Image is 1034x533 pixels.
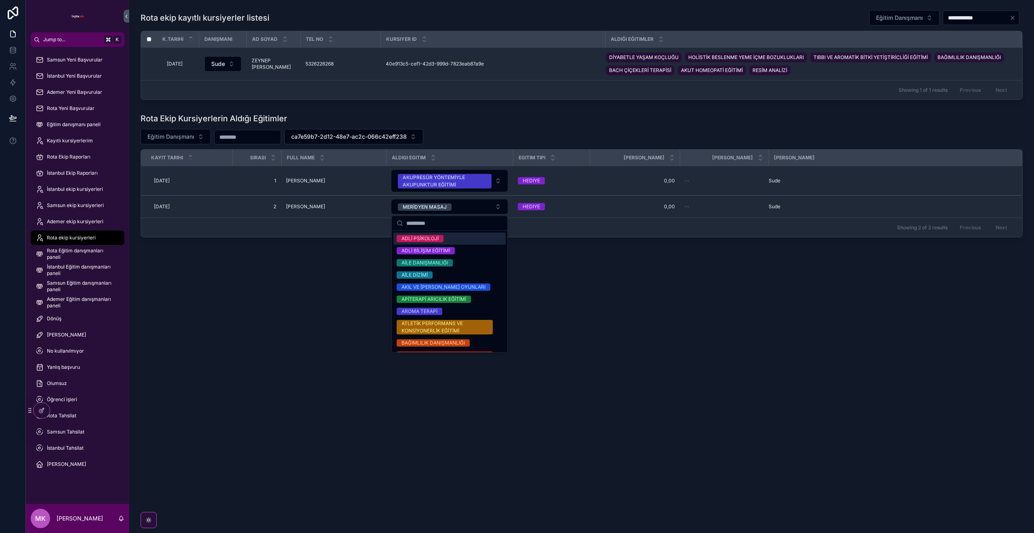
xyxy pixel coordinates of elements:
[47,280,116,293] span: Samsun Eğitim danışmanları paneli
[147,133,194,141] span: Eğitim Danışmanı
[162,36,183,42] span: K.Tarihi
[286,178,325,184] span: [PERSON_NAME]
[401,247,450,254] div: ADLİ BİLİŞİM EĞİTİMİ
[31,392,124,407] a: Öğrenci işleri
[141,113,287,124] h1: Rota Ekip Kursiyerlerin Aldığı Eğitimler
[47,412,76,419] span: Rota Tahsilat
[167,61,183,67] span: [DATE]
[31,425,124,439] a: Samsun Tahsilat
[237,203,276,210] span: 2
[252,36,277,42] span: AD SOYAD
[869,10,939,25] button: Select Button
[47,364,80,370] span: Yanlış başvuru
[154,203,170,210] span: [DATE]
[47,332,86,338] span: [PERSON_NAME]
[401,296,466,303] div: APİTERAPİ ARICILIK EĞİTİMİ
[47,247,116,260] span: Rota Eğitim danışmanları paneli
[31,231,124,245] a: Rota ekip kursiyerleri
[43,36,101,43] span: Jump to...
[519,154,545,161] span: Egitim Tipi
[685,178,689,184] span: --
[876,14,923,22] span: Eğitim Danışmanı
[609,67,671,74] span: BACH ÇİÇEKLERİ TERAPİSİ
[31,214,124,229] a: Ademer ekip kursiyerleri
[681,67,743,74] span: AKUT HOMEOPATİ EĞİTİMİ
[386,61,484,67] span: 40e913c5-cef1-42d3-999d-7823eab87a9e
[284,129,423,144] button: Select Button
[57,514,103,522] p: [PERSON_NAME]
[401,283,485,291] div: AKIL VE [PERSON_NAME] OYUNLARI
[31,117,124,132] a: Eğitim danışmanı paneli
[31,311,124,326] a: Dönüş
[523,203,540,210] div: HEDIYE
[47,186,103,192] span: İstanbul ekip kursiyerleri
[47,396,77,403] span: Öğrenci işleri
[47,137,93,144] span: Kayıtlı kursiyerlerim
[595,203,675,210] span: 0,00
[204,56,242,72] button: Select Button
[401,351,488,366] div: BATI ASTROLOJİSİ TEMEL VE [PERSON_NAME] SEVİYE EĞİTİMİ
[47,315,61,322] span: Dönüş
[523,177,540,184] div: HEDIYE
[47,429,84,435] span: Samsun Tahsilat
[31,247,124,261] a: Rota Eğitim danışmanları paneli
[401,339,465,347] div: BAĞIMLILIK DANIŞMANLIĞI
[141,12,269,23] h1: Rota ekip kayıtlı kursiyerler listesi
[401,259,448,266] div: AİLE DANIŞMANLIĞI
[31,69,124,83] a: İstanbul Yeni Başvurular
[401,308,437,315] div: AROMA TERAPİ
[47,89,102,95] span: Ademer Yeni Başvurular
[31,263,124,277] a: İstanbul Eğitim danışmanları paneli
[47,202,104,209] span: Samsun ekip kursiyerleri
[897,224,948,231] span: Showing 2 of 2 results
[937,54,1001,61] span: BAĞIMLILIK DANIŞMANLIĞI
[712,154,753,161] span: [PERSON_NAME]
[392,154,426,161] span: Aldigi Egitim
[211,60,225,68] span: Sude
[595,178,675,184] span: 0,00
[31,441,124,455] a: İstanbul Tahsilat
[306,36,323,42] span: TEL NO
[401,235,439,242] div: ADLİ PSİKOLOJİ
[401,320,488,334] div: ATLETİK PERFORMANS VE KONSİYONERLİK EĞİTİMİ
[305,61,334,67] span: 5326226268
[141,129,211,144] button: Select Button
[31,344,124,358] a: No kullanılmıyor
[31,376,124,391] a: Olumsuz
[31,279,124,294] a: Samsun Eğitim danışmanları paneli
[26,47,129,482] div: scrollable content
[31,32,124,47] button: Jump to...K
[609,54,679,61] span: DİYABETLE YAŞAM KOÇLUĞU
[154,178,170,184] span: [DATE]
[769,203,780,210] span: Sude
[47,73,102,79] span: İstanbul Yeni Başvurular
[392,231,507,352] div: Suggestions
[403,174,487,188] div: AKUPRESÜR YÖNTEMİYLE AKUPUNKTUR EĞİTİMİ
[47,170,98,176] span: İstanbul Ekip Raporları
[47,445,84,451] span: İstanbul Tahsilat
[287,154,315,161] span: Full Name
[769,178,780,184] span: Sude
[252,57,296,70] span: ZEYNEP [PERSON_NAME]
[31,101,124,116] a: Rota Yeni Başvurular
[31,53,124,67] a: Samsun Yeni Başvurular
[31,360,124,374] a: Yanlış başvuru
[47,348,84,354] span: No kullanılmıyor
[114,36,120,43] span: K
[250,154,266,161] span: Sırası
[31,408,124,423] a: Rota Tahsilat
[286,203,325,210] span: [PERSON_NAME]
[31,295,124,310] a: Ademer Eğitim danışmanları paneli
[31,328,124,342] a: [PERSON_NAME]
[71,10,84,23] img: App logo
[391,170,508,192] button: Select Button
[31,133,124,148] a: Kayıtlı kursiyerlerim
[47,105,95,112] span: Rota Yeni Başvurular
[774,154,815,161] span: [PERSON_NAME]
[47,461,86,467] span: [PERSON_NAME]
[624,154,664,161] span: [PERSON_NAME]
[899,87,948,93] span: Showing 1 of 1 results
[31,150,124,164] a: Rota Ekip Raporları
[31,198,124,213] a: Samsun ekip kursiyerleri
[47,57,103,63] span: Samsun Yeni Başvurular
